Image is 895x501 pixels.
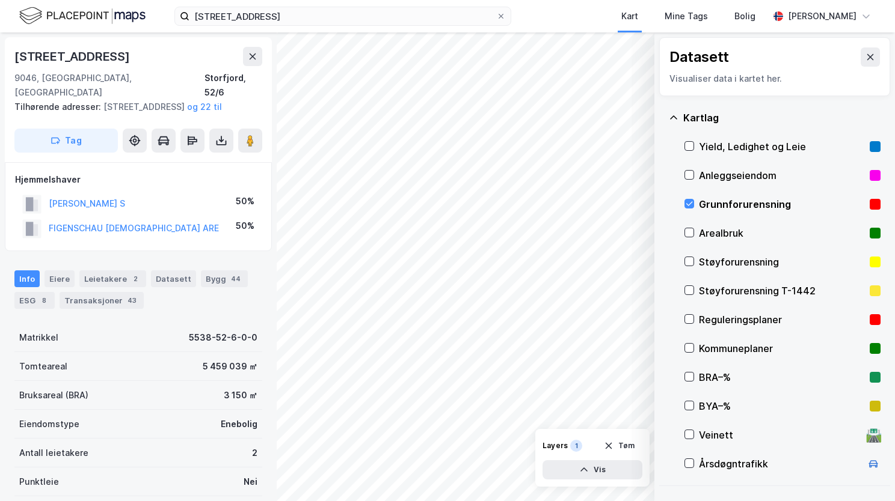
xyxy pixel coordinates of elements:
div: Nei [244,475,257,489]
div: 5538-52-6-0-0 [189,330,257,345]
div: [STREET_ADDRESS] [14,100,253,114]
div: 3 150 ㎡ [224,388,257,402]
div: Reguleringsplaner [699,312,865,327]
div: Arealbruk [699,226,865,240]
div: Storfjord, 52/6 [205,71,262,100]
div: 44 [229,273,243,285]
div: Punktleie [19,475,59,489]
div: Visualiser data i kartet her. [669,71,880,86]
div: Tomteareal [19,359,67,374]
div: Mine Tags [665,9,708,23]
div: Datasett [669,47,729,67]
div: Bruksareal (BRA) [19,388,88,402]
div: Støyforurensning [699,255,865,269]
div: 5 459 039 ㎡ [203,359,257,374]
button: Vis [543,460,642,479]
div: Info [14,270,40,287]
div: ESG [14,292,55,309]
button: Tag [14,129,118,153]
div: [PERSON_NAME] [788,9,857,23]
div: Leietakere [79,270,146,287]
iframe: Chat Widget [835,443,895,501]
div: 9046, [GEOGRAPHIC_DATA], [GEOGRAPHIC_DATA] [14,71,205,100]
div: Bolig [734,9,755,23]
div: 1 [570,440,582,452]
div: 50% [236,194,254,208]
input: Søk på adresse, matrikkel, gårdeiere, leietakere eller personer [189,7,496,25]
div: Enebolig [221,417,257,431]
div: Layers [543,441,568,451]
div: BRA–% [699,370,865,384]
span: Tilhørende adresser: [14,102,103,112]
div: Kart [621,9,638,23]
div: Eiere [45,270,75,287]
div: Transaksjoner [60,292,144,309]
div: Hjemmelshaver [15,172,262,187]
div: Matrikkel [19,330,58,345]
div: 2 [129,273,141,285]
div: 🛣️ [866,427,882,443]
div: 50% [236,219,254,233]
div: Veinett [699,428,861,442]
img: logo.f888ab2527a4732fd821a326f86c7f29.svg [19,5,146,26]
div: 2 [252,446,257,460]
div: Datasett [151,270,196,287]
div: Kartlag [683,111,881,125]
div: Støyforurensning T-1442 [699,284,865,298]
div: [STREET_ADDRESS] [14,47,132,66]
div: 8 [38,294,50,306]
div: Grunnforurensning [699,197,865,211]
div: BYA–% [699,399,865,413]
div: 43 [125,294,139,306]
div: Årsdøgntrafikk [699,457,861,471]
div: Antall leietakere [19,446,88,460]
div: Eiendomstype [19,417,79,431]
div: Yield, Ledighet og Leie [699,139,865,154]
button: Tøm [596,436,642,455]
div: Kommuneplaner [699,341,865,356]
div: Anleggseiendom [699,168,865,183]
div: Bygg [201,270,248,287]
